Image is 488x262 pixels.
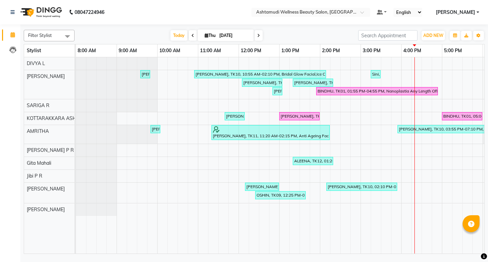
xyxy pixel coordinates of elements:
[327,184,396,190] div: [PERSON_NAME], TK10, 02:10 PM-03:55 PM, Un-Tan Facial ,U Cut,Eyebrows Threading
[117,46,139,56] a: 9:00 AM
[460,235,481,255] iframe: chat widget
[246,184,278,190] div: [PERSON_NAME], TK06, 12:10 PM-01:00 PM, Nail Polish & Filing
[443,113,482,119] div: BINDHU, TK01, 05:00 PM-06:00 PM, Feather Cut
[217,31,251,41] input: 2025-09-04
[203,33,217,38] span: Thu
[170,30,187,41] span: Today
[76,46,98,56] a: 8:00 AM
[317,88,437,94] div: BINDHU, TK01, 01:55 PM-04:55 PM, Nanoplastia Any Length Offer
[27,60,45,66] span: DIVYA L
[280,46,301,56] a: 1:00 PM
[212,126,329,139] div: [PERSON_NAME], TK11, 11:20 AM-02:15 PM, Anti Ageing Facial,Root Touch-Up ([MEDICAL_DATA] Free),An...
[423,33,443,38] span: ADD NEW
[293,80,332,86] div: [PERSON_NAME], TK13, 01:20 PM-02:20 PM, Protien Spa
[27,160,51,166] span: Gita Mahali
[243,80,282,86] div: [PERSON_NAME], TK08, 12:05 PM-01:05 PM, Anti-[MEDICAL_DATA] Treatment With Spa
[17,3,64,22] img: logo
[402,46,423,56] a: 4:00 PM
[27,115,94,121] span: KOTTARAKKARA ASHTAMUDI
[256,192,305,198] div: OSHIN, TK09, 12:25 PM-01:40 PM, D-Tan Cleanup,Eyebrows Threading
[371,71,380,77] div: Sini, TK14, 03:15 PM-03:30 PM, Eyebrows Threading
[361,46,382,56] a: 3:00 PM
[442,46,464,56] a: 5:00 PM
[75,3,104,22] b: 08047224946
[141,71,149,77] div: [PERSON_NAME], TK04, 09:35 AM-09:50 AM, Eyebrows Threading
[27,147,74,153] span: [PERSON_NAME] P R
[28,33,52,38] span: Filter Stylist
[198,46,223,56] a: 11:00 AM
[195,71,325,77] div: [PERSON_NAME], TK10, 10:55 AM-02:10 PM, Bridal Glow Facial,Ice Cream Pedicure,Ice Cream Manicure,...
[273,88,282,94] div: [PERSON_NAME], TK07, 12:50 PM-01:05 PM, Eyebrows Threading
[27,128,49,134] span: AMRITHA
[27,206,65,213] span: [PERSON_NAME]
[358,30,418,41] input: Search Appointment
[320,46,342,56] a: 2:00 PM
[27,47,41,54] span: Stylist
[158,46,182,56] a: 10:00 AM
[422,31,445,40] button: ADD NEW
[27,102,49,108] span: SARIGA R
[436,9,475,16] span: [PERSON_NAME]
[225,113,244,119] div: [PERSON_NAME], TK06, 11:40 AM-12:10 PM, Blow Dry Setting
[293,158,332,164] div: ALEENA, TK12, 01:20 PM-02:20 PM, Layer Cut
[151,126,160,132] div: [PERSON_NAME], TK05, 09:50 AM-10:05 AM, Eyebrows Threading
[280,113,319,119] div: [PERSON_NAME], TK03, 01:00 PM-02:00 PM, Layer Cut
[239,46,263,56] a: 12:00 PM
[27,73,65,79] span: [PERSON_NAME]
[27,186,65,192] span: [PERSON_NAME]
[27,173,42,179] span: Jibi P R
